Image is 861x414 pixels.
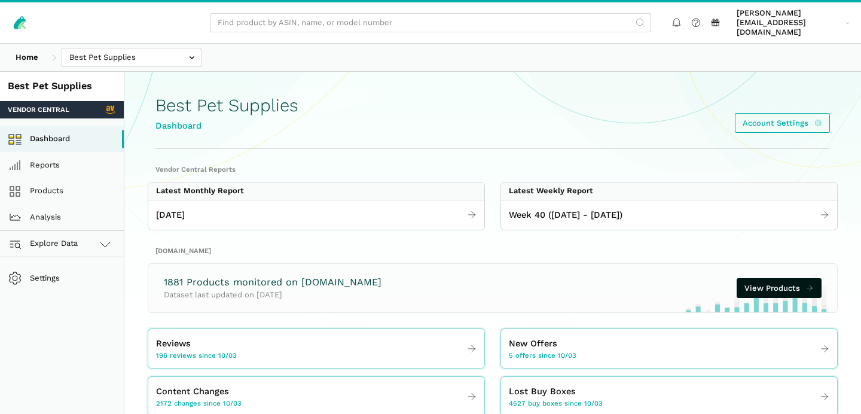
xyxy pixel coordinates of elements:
span: 196 reviews since 10/03 [156,351,237,360]
a: [PERSON_NAME][EMAIL_ADDRESS][DOMAIN_NAME] [733,7,854,39]
a: Content Changes 2172 changes since 10/03 [148,381,484,412]
span: Lost Buy Boxes [509,385,576,398]
span: New Offers [509,337,557,351]
a: [DATE] [148,205,484,226]
span: 4527 buy boxes since 10/03 [509,398,603,408]
h2: Vendor Central Reports [155,165,830,174]
input: Find product by ASIN, name, or model number [210,13,651,33]
span: Week 40 ([DATE] - [DATE]) [509,208,622,222]
p: Dataset last updated on [DATE] [164,289,381,301]
span: 2172 changes since 10/03 [156,398,242,408]
input: Best Pet Supplies [62,48,201,68]
h2: [DOMAIN_NAME] [155,246,830,255]
span: View Products [744,282,800,294]
a: New Offers 5 offers since 10/03 [501,333,837,364]
span: [DATE] [156,208,185,222]
h3: 1881 Products monitored on [DOMAIN_NAME] [164,276,381,290]
span: Reviews [156,337,191,351]
a: Account Settings [735,113,830,133]
div: Latest Monthly Report [156,186,244,196]
h1: Best Pet Supplies [155,96,298,115]
a: View Products [737,278,822,298]
span: Vendor Central [8,105,69,114]
a: Reviews 196 reviews since 10/03 [148,333,484,364]
span: Content Changes [156,385,229,398]
div: Best Pet Supplies [8,80,116,93]
span: [PERSON_NAME][EMAIL_ADDRESS][DOMAIN_NAME] [737,8,841,38]
div: Dashboard [155,119,298,133]
div: Latest Weekly Report [509,186,593,196]
span: Explore Data [12,237,78,251]
a: Home [8,48,46,68]
span: 5 offers since 10/03 [509,351,576,360]
a: Lost Buy Boxes 4527 buy boxes since 10/03 [501,381,837,412]
a: Week 40 ([DATE] - [DATE]) [501,205,837,226]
